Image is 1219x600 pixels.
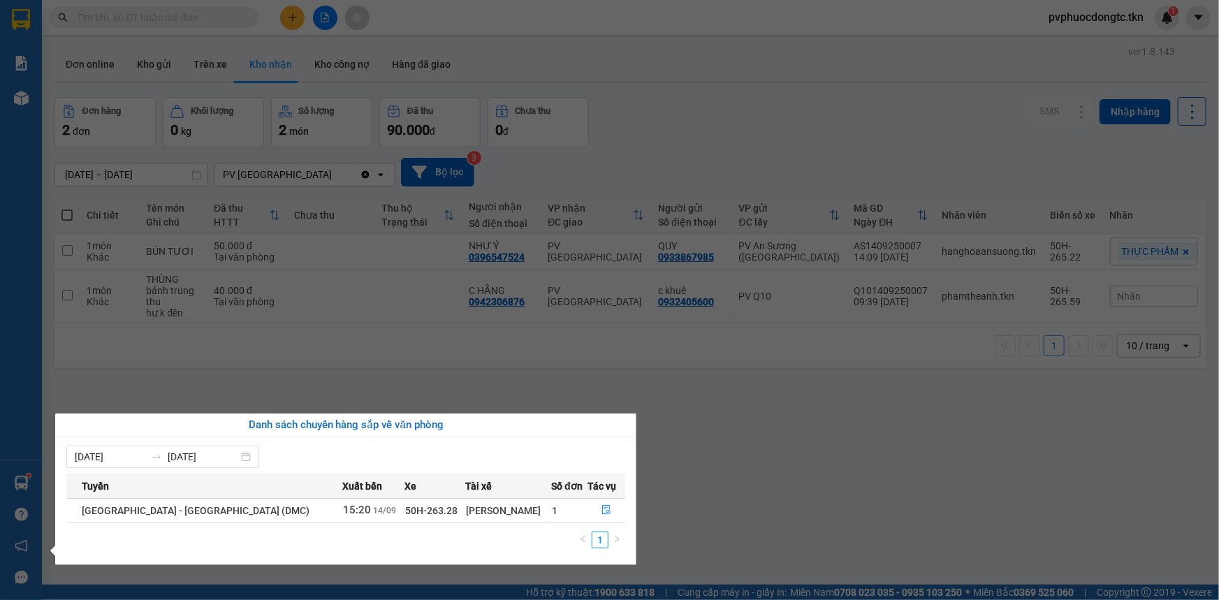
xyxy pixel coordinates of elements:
span: 15:20 [343,504,371,516]
input: Đến ngày [168,449,238,464]
button: left [575,532,592,548]
div: Danh sách chuyến hàng sắp về văn phòng [66,417,625,434]
span: to [151,451,162,462]
button: file-done [588,499,625,522]
button: right [608,532,625,548]
span: [GEOGRAPHIC_DATA] - [GEOGRAPHIC_DATA] (DMC) [82,505,309,516]
span: 50H-263.28 [405,505,458,516]
li: Previous Page [575,532,592,548]
span: 1 [552,505,557,516]
span: right [613,535,621,543]
span: Tài xế [465,478,492,494]
div: [PERSON_NAME] [466,503,550,518]
input: Từ ngày [75,449,145,464]
a: 1 [592,532,608,548]
span: Xe [404,478,416,494]
li: 1 [592,532,608,548]
span: Số đơn [551,478,583,494]
span: Xuất bến [342,478,382,494]
span: 14/09 [373,506,396,515]
span: left [579,535,587,543]
li: Next Page [608,532,625,548]
span: Tuyến [82,478,109,494]
span: Tác vụ [587,478,616,494]
span: file-done [601,505,611,516]
span: swap-right [151,451,162,462]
